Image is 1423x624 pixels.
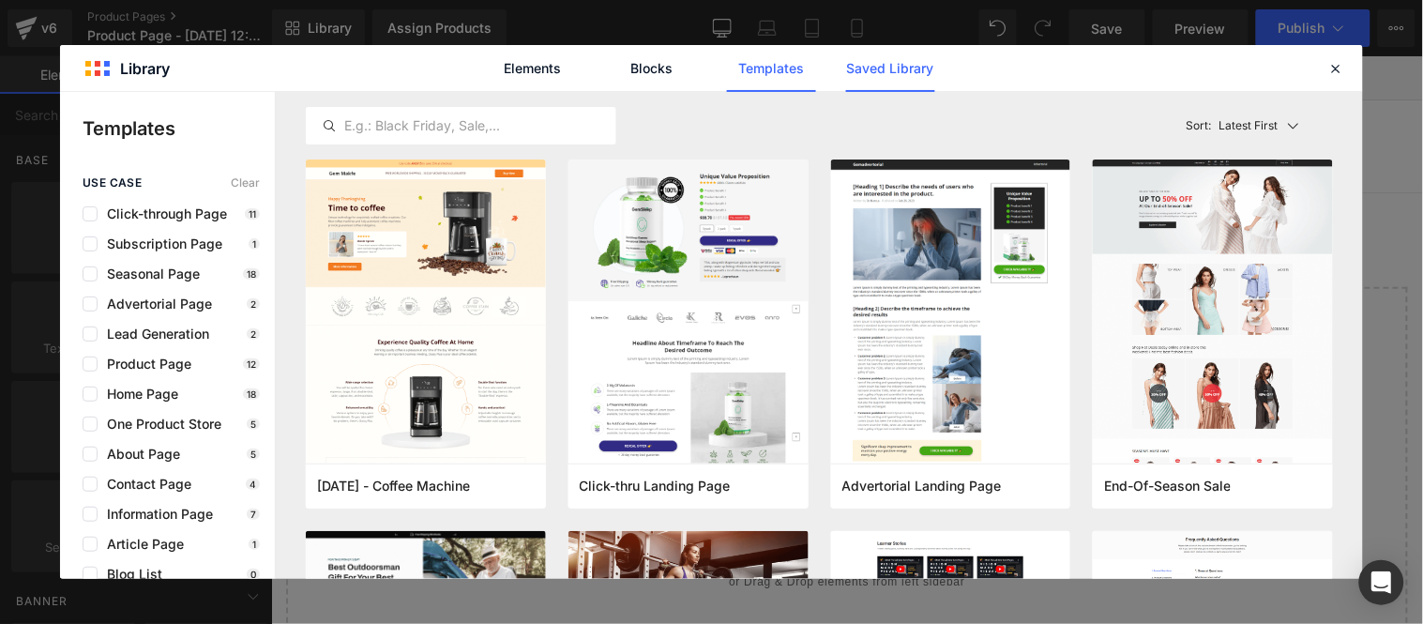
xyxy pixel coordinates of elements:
span: Clear [231,176,260,190]
button: Latest FirstSort:Latest First [1179,107,1334,145]
span: Home Page [98,387,178,402]
p: 18 [243,388,260,400]
p: or Drag & Drop elements from left sidebar [45,519,1107,532]
p: 5 [247,449,260,460]
a: CANADA ENOVALY [48,63,252,117]
span: Seasonal Page [98,266,200,282]
span: Advertorial Page [98,297,212,312]
p: 1 [249,238,260,250]
p: 2 [247,298,260,310]
img: CANADA ENOVALY [56,71,244,109]
summary: Recherche [1001,65,1051,114]
p: 11 [245,208,260,220]
p: 1 [249,539,260,550]
a: À PROPOS DE NOUS [759,67,960,114]
span: Blog List [98,567,162,582]
p: 7 [247,509,260,520]
a: Templates [727,45,816,92]
span: Information Page [98,507,213,522]
p: 2 [247,328,260,340]
span: CONTACTEZ-NOUS [351,80,511,99]
div: Open Intercom Messenger [1359,560,1404,605]
p: Latest First [1219,117,1279,134]
span: Subscription Page [98,236,222,251]
a: FAQ [275,67,338,114]
span: About Page [98,447,180,462]
span: Contact Page [98,477,191,492]
a: Saved Library [846,45,935,92]
span: FAQ [288,80,324,99]
span: use case [83,176,142,190]
span: Click-through Page [98,206,227,221]
span: Thanksgiving - Coffee Machine [317,478,470,495]
span: End-Of-Season Sale [1104,478,1231,495]
a: SUIVRE MA COMMANDE [525,67,759,114]
p: 12 [243,358,260,370]
a: Explore Template [492,466,660,504]
span: Lead Generation [98,327,209,342]
p: 4 [246,479,260,490]
span: AUJOURD'HUI -30% SUR LES 100 PREMIÈRES COMMANDES [330,11,822,29]
span: SUIVRE MA COMMANDE [538,80,745,99]
a: CONTACTEZ-NOUS [338,67,525,114]
a: Elements [489,45,578,92]
span: Sort: [1187,119,1212,132]
p: Templates [83,114,275,143]
span: Article Page [98,537,184,552]
p: 0 [247,569,260,580]
a: Blocks [608,45,697,92]
input: E.g.: Black Friday, Sale,... [307,114,615,137]
span: Click-thru Landing Page [580,478,731,495]
span: Advertorial Landing Page [842,478,1002,495]
p: 18 [243,268,260,280]
span: One Product Store [98,417,221,432]
span: Product Page [98,357,191,372]
p: 5 [247,419,260,430]
span: À PROPOS DE NOUS [772,80,946,99]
